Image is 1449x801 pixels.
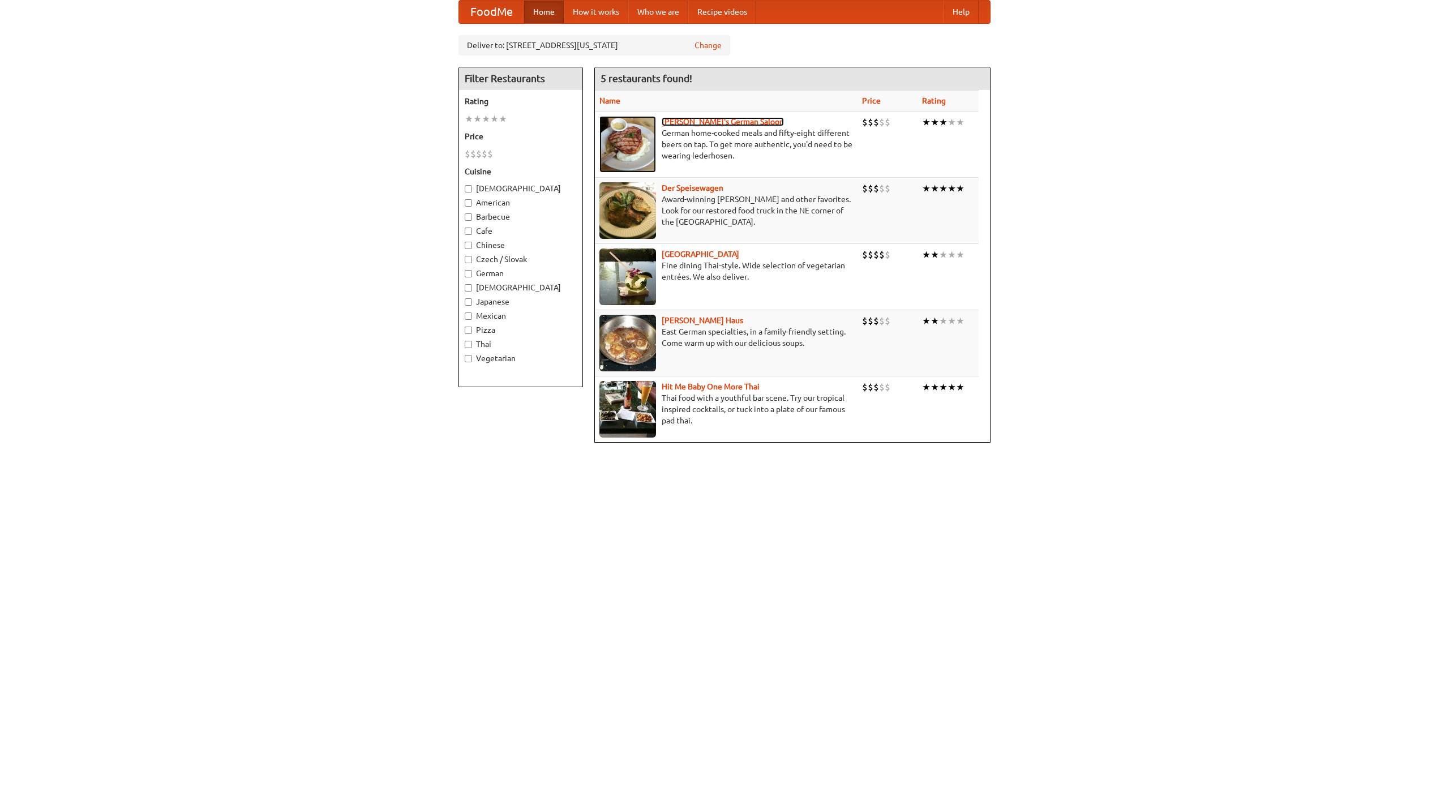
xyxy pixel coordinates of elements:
li: $ [873,381,879,393]
label: German [465,268,577,279]
li: $ [862,249,868,261]
a: Hit Me Baby One More Thai [662,382,760,391]
input: Thai [465,341,472,348]
a: Home [524,1,564,23]
li: ★ [482,113,490,125]
li: $ [476,148,482,160]
img: babythai.jpg [599,381,656,438]
li: ★ [922,116,931,128]
li: $ [873,315,879,327]
label: Vegetarian [465,353,577,364]
li: ★ [465,113,473,125]
li: $ [879,249,885,261]
input: Czech / Slovak [465,256,472,263]
img: esthers.jpg [599,116,656,173]
li: ★ [956,182,964,195]
li: ★ [922,381,931,393]
li: ★ [931,315,939,327]
li: ★ [948,249,956,261]
b: [PERSON_NAME]'s German Saloon [662,117,784,126]
h4: Filter Restaurants [459,67,582,90]
li: ★ [939,116,948,128]
img: satay.jpg [599,249,656,305]
li: $ [879,315,885,327]
div: Deliver to: [STREET_ADDRESS][US_STATE] [458,35,730,55]
li: $ [885,381,890,393]
li: ★ [948,182,956,195]
li: ★ [931,116,939,128]
li: ★ [939,249,948,261]
li: $ [482,148,487,160]
li: ★ [956,116,964,128]
img: speisewagen.jpg [599,182,656,239]
ng-pluralize: 5 restaurants found! [601,73,692,84]
a: How it works [564,1,628,23]
li: ★ [939,315,948,327]
a: [PERSON_NAME] Haus [662,316,743,325]
li: $ [879,116,885,128]
li: $ [873,116,879,128]
li: $ [868,381,873,393]
li: ★ [931,182,939,195]
li: ★ [939,182,948,195]
label: Cafe [465,225,577,237]
li: $ [873,182,879,195]
li: ★ [948,381,956,393]
li: $ [862,381,868,393]
li: ★ [956,249,964,261]
p: German home-cooked meals and fifty-eight different beers on tap. To get more authentic, you'd nee... [599,127,853,161]
li: $ [862,116,868,128]
li: ★ [490,113,499,125]
h5: Cuisine [465,166,577,177]
li: $ [885,315,890,327]
input: Pizza [465,327,472,334]
li: ★ [948,116,956,128]
li: $ [873,249,879,261]
label: Japanese [465,296,577,307]
li: ★ [922,249,931,261]
li: ★ [956,315,964,327]
li: ★ [948,315,956,327]
li: ★ [922,315,931,327]
li: ★ [499,113,507,125]
li: $ [885,116,890,128]
input: Vegetarian [465,355,472,362]
label: American [465,197,577,208]
a: FoodMe [459,1,524,23]
a: Help [944,1,979,23]
a: Der Speisewagen [662,183,723,192]
input: German [465,270,472,277]
a: [GEOGRAPHIC_DATA] [662,250,739,259]
p: Thai food with a youthful bar scene. Try our tropical inspired cocktails, or tuck into a plate of... [599,392,853,426]
li: ★ [931,249,939,261]
img: kohlhaus.jpg [599,315,656,371]
li: $ [868,182,873,195]
label: Mexican [465,310,577,322]
li: $ [470,148,476,160]
li: $ [879,182,885,195]
li: $ [885,249,890,261]
label: Thai [465,339,577,350]
label: [DEMOGRAPHIC_DATA] [465,282,577,293]
p: East German specialties, in a family-friendly setting. Come warm up with our delicious soups. [599,326,853,349]
li: ★ [939,381,948,393]
h5: Rating [465,96,577,107]
a: Recipe videos [688,1,756,23]
label: Barbecue [465,211,577,222]
li: ★ [956,381,964,393]
input: Japanese [465,298,472,306]
label: Chinese [465,239,577,251]
li: $ [879,381,885,393]
input: [DEMOGRAPHIC_DATA] [465,284,472,292]
a: Price [862,96,881,105]
li: ★ [931,381,939,393]
li: $ [465,148,470,160]
input: Mexican [465,312,472,320]
li: $ [862,182,868,195]
input: Chinese [465,242,472,249]
p: Fine dining Thai-style. Wide selection of vegetarian entrées. We also deliver. [599,260,853,282]
input: American [465,199,472,207]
